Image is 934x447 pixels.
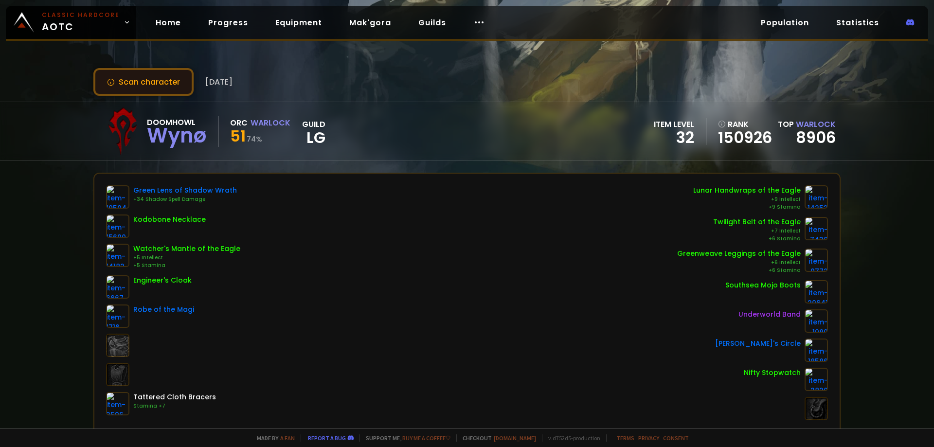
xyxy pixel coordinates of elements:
div: Kodobone Necklace [133,215,206,225]
div: +6 Stamina [713,235,801,243]
img: item-10504 [106,185,129,209]
a: [DOMAIN_NAME] [494,434,536,442]
div: rank [718,118,772,130]
div: +9 Intellect [693,196,801,203]
img: item-3596 [106,392,129,415]
img: item-14253 [805,185,828,209]
div: Twilight Belt of the Eagle [713,217,801,227]
img: item-1716 [106,304,129,328]
div: Top [778,118,836,130]
div: Tattered Cloth Bracers [133,392,216,402]
span: [DATE] [205,76,233,88]
div: Green Lens of Shadow Wrath [133,185,237,196]
button: Scan character [93,68,194,96]
small: 74 % [247,134,262,144]
a: Consent [663,434,689,442]
img: item-14182 [106,244,129,267]
div: Southsea Mojo Boots [725,280,801,290]
span: 51 [230,125,246,147]
img: item-2820 [805,368,828,391]
img: item-7438 [805,217,828,240]
a: Progress [200,13,256,33]
div: item level [654,118,694,130]
img: item-15690 [106,215,129,238]
div: +5 Stamina [133,262,240,269]
div: +34 Shadow Spell Damage [133,196,237,203]
img: item-6667 [106,275,129,299]
div: Stamina +7 [133,402,216,410]
a: Statistics [828,13,887,33]
img: item-20641 [805,280,828,304]
span: Support me, [359,434,450,442]
div: Underworld Band [738,309,801,320]
div: +5 Intellect [133,254,240,262]
div: 32 [654,130,694,145]
div: Wynø [147,128,206,143]
div: Doomhowl [147,116,206,128]
a: Equipment [268,13,330,33]
span: Checkout [456,434,536,442]
a: 150926 [718,130,772,145]
img: item-1980 [805,309,828,333]
div: Robe of the Magi [133,304,194,315]
a: a fan [280,434,295,442]
a: Terms [616,434,634,442]
a: Buy me a coffee [402,434,450,442]
small: Classic Hardcore [42,11,120,19]
div: +6 Intellect [677,259,801,267]
div: guild [302,118,325,145]
a: Home [148,13,189,33]
div: Greenweave Leggings of the Eagle [677,249,801,259]
a: Report a bug [308,434,346,442]
div: [PERSON_NAME]'s Circle [715,339,801,349]
a: Classic HardcoreAOTC [6,6,136,39]
span: LG [302,130,325,145]
div: Orc [230,117,248,129]
span: v. d752d5 - production [542,434,600,442]
div: Watcher's Mantle of the Eagle [133,244,240,254]
div: +7 Intellect [713,227,801,235]
div: Lunar Handwraps of the Eagle [693,185,801,196]
img: item-18586 [805,339,828,362]
img: item-9772 [805,249,828,272]
div: Nifty Stopwatch [744,368,801,378]
div: Engineer's Cloak [133,275,192,286]
a: Mak'gora [341,13,399,33]
span: AOTC [42,11,120,34]
div: +6 Stamina [677,267,801,274]
div: Warlock [251,117,290,129]
span: Made by [251,434,295,442]
a: Privacy [638,434,659,442]
span: Warlock [796,119,836,130]
a: Population [753,13,817,33]
a: 8906 [796,126,836,148]
a: Guilds [411,13,454,33]
div: +9 Stamina [693,203,801,211]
